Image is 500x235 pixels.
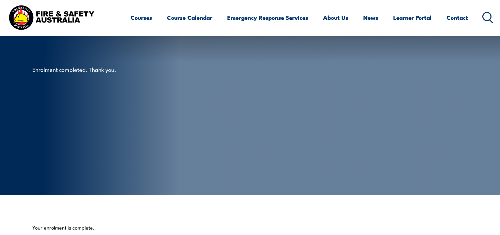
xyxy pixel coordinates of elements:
[363,9,378,27] a: News
[32,65,156,73] p: Enrolment completed. Thank you.
[323,9,348,27] a: About Us
[167,9,212,27] a: Course Calendar
[131,9,152,27] a: Courses
[393,9,432,27] a: Learner Portal
[447,9,468,27] a: Contact
[32,224,468,231] p: Your enrolment is complete.
[227,9,308,27] a: Emergency Response Services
